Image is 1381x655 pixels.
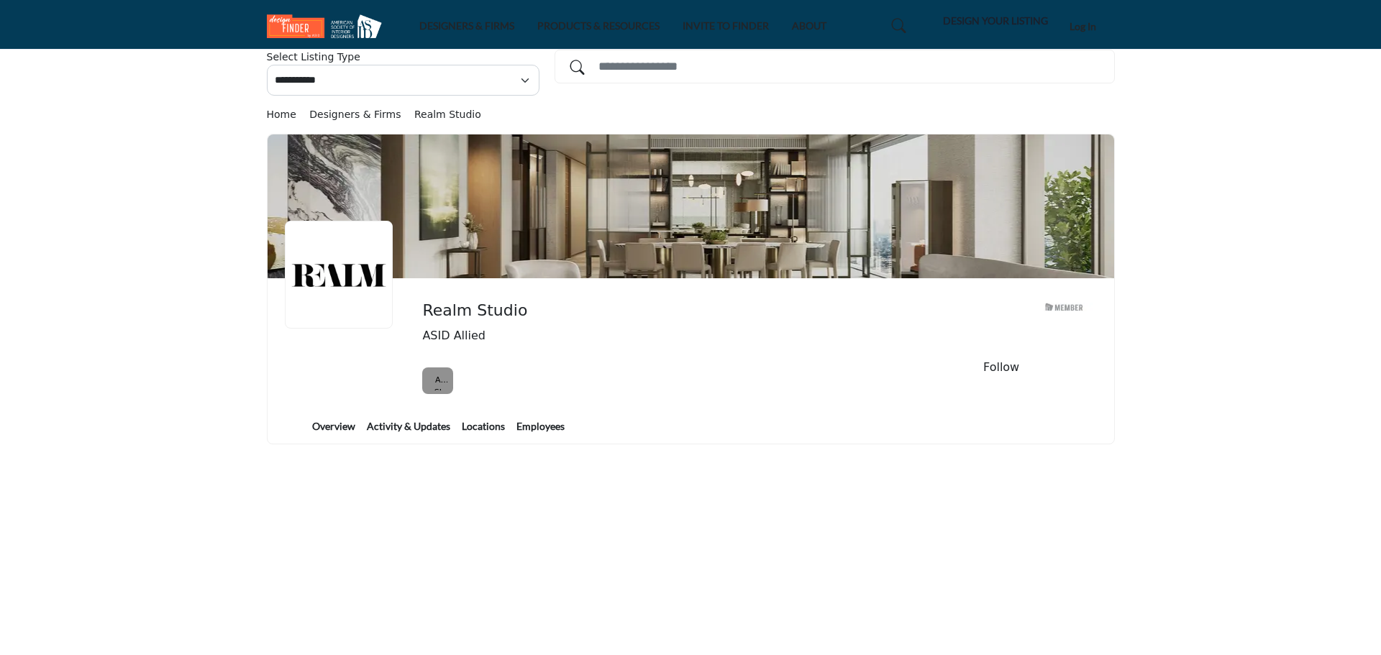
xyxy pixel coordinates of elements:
[1070,20,1096,32] span: Log In
[267,14,389,38] img: site Logo
[366,418,451,444] a: Activity & Updates
[943,14,1048,27] h5: DESIGN YOUR LISTING
[792,19,826,32] a: ABOUT
[1052,14,1115,40] button: Log In
[311,418,356,444] a: Overview
[422,301,818,320] h2: Realm Studio
[922,12,1048,29] div: DESIGN YOUR LISTING
[683,19,769,32] a: INVITE TO FINDER
[1080,362,1097,374] button: More details
[267,50,360,65] label: Select Listing Type
[309,109,414,120] a: Designers & Firms
[422,327,883,344] span: ASID Allied
[555,50,1115,83] input: Search Solutions
[419,19,514,32] a: DESIGNERS & FIRMS
[537,19,660,32] a: PRODUCTS & RESOURCES
[879,14,915,38] a: Search
[516,418,565,444] a: Employees
[931,352,1072,383] button: Follow
[414,109,481,120] a: Realm Studio
[1036,299,1093,316] img: ASID Members
[428,371,447,390] span: ASID Firm Partner
[906,362,924,373] button: Like
[267,109,310,120] a: Home
[461,418,506,444] a: Locations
